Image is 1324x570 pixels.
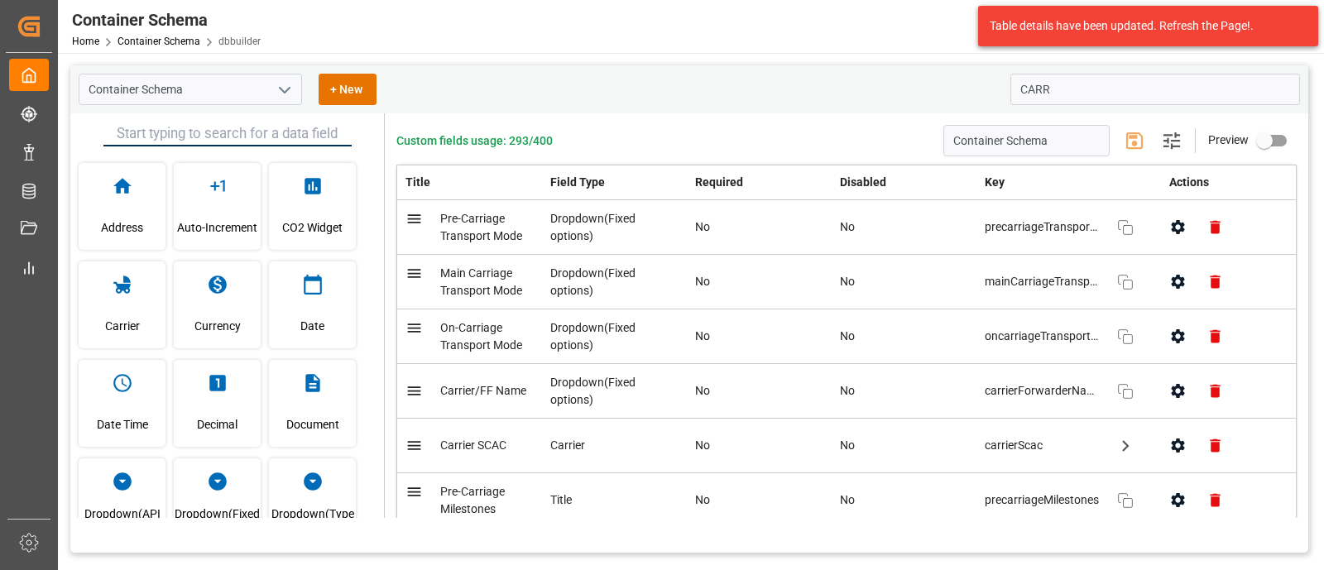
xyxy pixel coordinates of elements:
tr: Pre-Carriage MilestonesTitleNoNoprecarriageMilestones [397,473,1297,528]
span: Carrier/FF Name [440,384,526,397]
td: No [687,309,832,364]
button: open menu [271,77,296,103]
th: Actions [1151,165,1296,200]
a: Container Schema [118,36,200,47]
input: Enter schema title [943,125,1110,156]
span: Currency [194,304,241,348]
span: Document [286,402,339,447]
span: Custom fields usage: 293/400 [396,132,553,150]
div: Dropdown(Fixed options) [550,210,679,245]
a: Home [72,36,99,47]
span: Dropdown(Type for options) [269,501,356,545]
tr: Carrier SCACCarrierNoNocarrierScac [397,419,1297,473]
span: Pre-Carriage Milestones [440,485,505,515]
td: No [832,473,976,528]
div: Table details have been updated. Refresh the Page!. [990,17,1294,35]
td: No [687,473,832,528]
td: No [832,309,976,364]
td: No [687,200,832,255]
td: No [832,419,976,473]
th: Field Type [542,165,687,200]
td: No [687,419,832,473]
th: Disabled [832,165,976,200]
span: Pre-Carriage Transport Mode [440,212,522,242]
span: Carrier [105,304,140,348]
span: Address [101,205,143,250]
tr: Carrier/FF NameDropdown(Fixed options)NoNocarrierForwarderName [397,364,1297,419]
span: Dropdown(API for options) [79,501,165,545]
div: Title [550,491,679,509]
td: No [832,255,976,309]
th: Required [687,165,832,200]
div: Carrier [550,437,679,454]
input: Type to search/select [79,74,302,105]
span: precarriageTransportMode [985,218,1101,236]
td: No [832,364,976,419]
span: Main Carriage Transport Mode [440,266,522,297]
button: + New [319,74,377,105]
span: precarriageMilestones [985,491,1101,509]
input: Search for key/title [1010,74,1300,105]
span: Decimal [197,402,237,447]
td: No [687,364,832,419]
th: Title [397,165,542,200]
span: carrierScac [985,437,1101,454]
td: No [687,255,832,309]
div: Dropdown(Fixed options) [550,319,679,354]
tr: Pre-Carriage Transport ModeDropdown(Fixed options)NoNoprecarriageTransportMode [397,200,1297,255]
span: Carrier SCAC [440,438,506,452]
span: CO2 Widget [282,205,343,250]
tr: Main Carriage Transport ModeDropdown(Fixed options)NoNomainCarriageTransportMode [397,255,1297,309]
span: oncarriageTransportMode [985,328,1101,345]
span: Dropdown(Fixed options) [174,501,261,545]
span: On-Carriage Transport Mode [440,321,522,352]
tr: On-Carriage Transport ModeDropdown(Fixed options)NoNooncarriageTransportMode [397,309,1297,364]
input: Start typing to search for a data field [103,122,352,146]
div: Dropdown(Fixed options) [550,265,679,299]
span: mainCarriageTransportMode [985,273,1101,290]
span: Date Time [97,402,148,447]
span: carrierForwarderName [985,382,1101,400]
td: No [832,200,976,255]
div: Container Schema [72,7,261,32]
span: Preview [1208,133,1249,146]
th: Key [976,165,1151,199]
span: Date [300,304,324,348]
div: Dropdown(Fixed options) [550,374,679,409]
span: Auto-Increment [177,205,257,250]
